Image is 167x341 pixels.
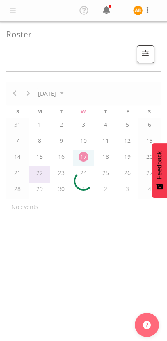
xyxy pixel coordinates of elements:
[152,143,167,198] button: Feedback - Show survey
[156,151,163,179] span: Feedback
[6,30,154,39] h4: Roster
[133,6,143,15] img: angela-burrill10486.jpg
[143,321,151,329] img: help-xxl-2.png
[137,45,154,63] button: Filter Shifts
